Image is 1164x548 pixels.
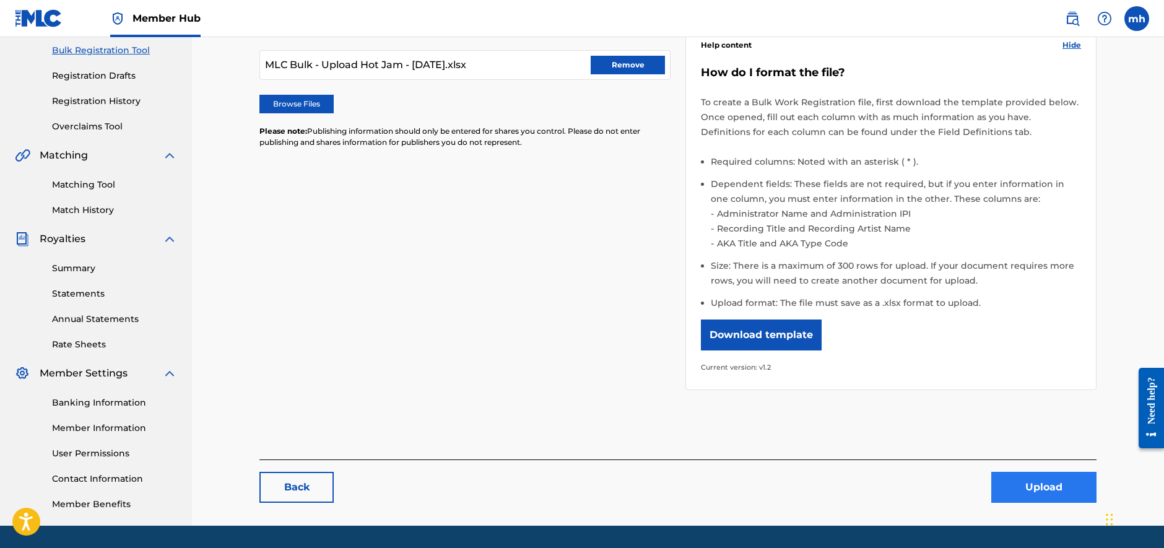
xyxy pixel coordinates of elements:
[714,236,1081,251] li: AKA Title and AKA Type Code
[1129,359,1164,458] iframe: Resource Center
[132,11,201,25] span: Member Hub
[52,120,177,133] a: Overclaims Tool
[711,154,1081,176] li: Required columns: Noted with an asterisk ( * ).
[714,221,1081,236] li: Recording Title and Recording Artist Name
[259,95,334,113] label: Browse Files
[265,58,466,72] span: MLC Bulk - Upload Hot Jam - [DATE].xlsx
[110,11,125,26] img: Top Rightsholder
[52,262,177,275] a: Summary
[1097,11,1112,26] img: help
[15,366,30,381] img: Member Settings
[711,258,1081,295] li: Size: There is a maximum of 300 rows for upload. If your document requires more rows, you will ne...
[52,313,177,326] a: Annual Statements
[701,66,1081,80] h5: How do I format the file?
[52,498,177,511] a: Member Benefits
[259,126,307,136] span: Please note:
[711,176,1081,258] li: Dependent fields: These fields are not required, but if you enter information in one column, you ...
[701,95,1081,139] p: To create a Bulk Work Registration file, first download the template provided below. Once opened,...
[52,95,177,108] a: Registration History
[1065,11,1080,26] img: search
[52,44,177,57] a: Bulk Registration Tool
[701,320,822,350] button: Download template
[259,472,334,503] a: Back
[701,360,1081,375] p: Current version: v1.2
[162,232,177,246] img: expand
[52,287,177,300] a: Statements
[591,56,665,74] button: Remove
[711,295,1081,310] li: Upload format: The file must save as a .xlsx format to upload.
[162,148,177,163] img: expand
[52,178,177,191] a: Matching Tool
[52,422,177,435] a: Member Information
[40,148,88,163] span: Matching
[52,338,177,351] a: Rate Sheets
[714,206,1081,221] li: Administrator Name and Administration IPI
[1062,40,1081,51] span: Hide
[1102,489,1164,548] iframe: Chat Widget
[1106,501,1113,538] div: Drag
[15,9,63,27] img: MLC Logo
[52,396,177,409] a: Banking Information
[701,40,752,51] span: Help content
[52,447,177,460] a: User Permissions
[1092,6,1117,31] div: Help
[259,126,671,148] p: Publishing information should only be entered for shares you control. Please do not enter publish...
[1124,6,1149,31] div: User Menu
[15,232,30,246] img: Royalties
[1060,6,1085,31] a: Public Search
[991,472,1097,503] button: Upload
[52,472,177,485] a: Contact Information
[15,148,30,163] img: Matching
[162,366,177,381] img: expand
[40,366,128,381] span: Member Settings
[52,204,177,217] a: Match History
[52,69,177,82] a: Registration Drafts
[40,232,85,246] span: Royalties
